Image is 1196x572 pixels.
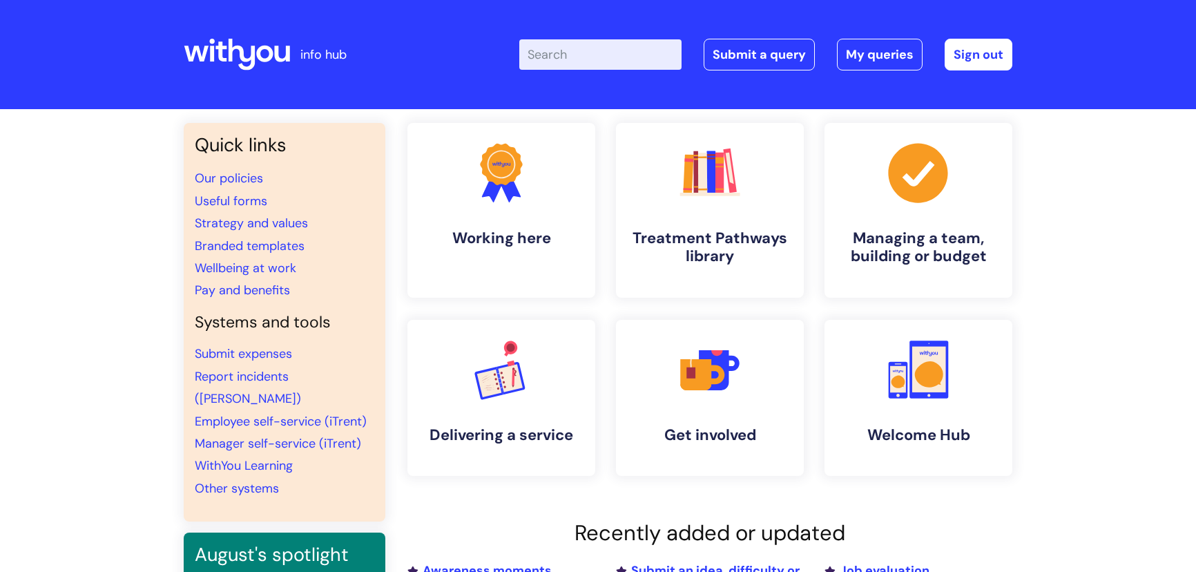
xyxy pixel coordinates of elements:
a: Employee self-service (iTrent) [195,413,367,430]
p: info hub [300,44,347,66]
h3: Quick links [195,134,374,156]
a: Wellbeing at work [195,260,296,276]
a: Useful forms [195,193,267,209]
a: Other systems [195,480,279,497]
a: Submit expenses [195,345,292,362]
a: Manager self-service (iTrent) [195,435,361,452]
a: Pay and benefits [195,282,290,298]
a: Managing a team, building or budget [824,123,1012,298]
a: WithYou Learning [195,457,293,474]
a: Strategy and values [195,215,308,231]
a: Report incidents ([PERSON_NAME]) [195,368,301,407]
div: | - [519,39,1012,70]
input: Search [519,39,682,70]
h4: Treatment Pathways library [627,229,793,266]
a: Working here [407,123,595,298]
a: Submit a query [704,39,815,70]
h4: Systems and tools [195,313,374,332]
h4: Working here [418,229,584,247]
h4: Managing a team, building or budget [836,229,1001,266]
h4: Delivering a service [418,426,584,444]
h2: Recently added or updated [407,520,1012,546]
a: Delivering a service [407,320,595,476]
a: Branded templates [195,238,305,254]
a: Treatment Pathways library [616,123,804,298]
a: Our policies [195,170,263,187]
h3: August's spotlight [195,544,374,566]
a: Get involved [616,320,804,476]
h4: Get involved [627,426,793,444]
h4: Welcome Hub [836,426,1001,444]
a: My queries [837,39,923,70]
a: Sign out [945,39,1012,70]
a: Welcome Hub [824,320,1012,476]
